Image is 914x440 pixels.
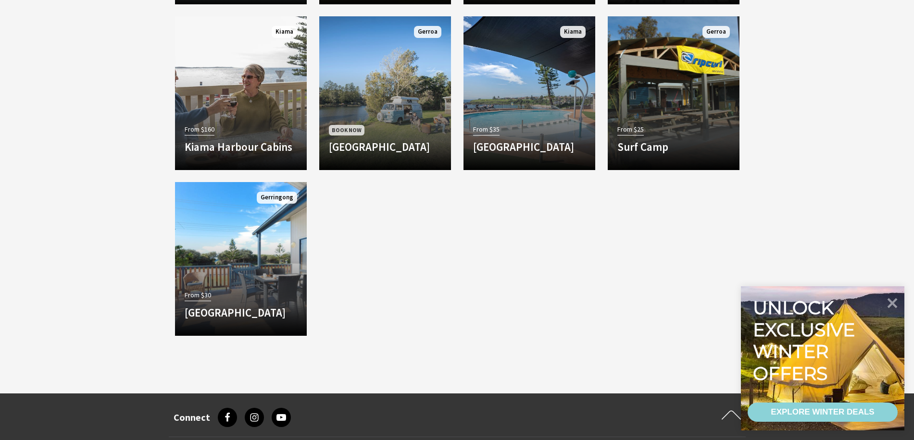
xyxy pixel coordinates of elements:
[473,124,500,135] span: From $35
[608,16,739,170] a: Another Image Used From $25 Surf Camp Gerroa
[463,16,595,170] a: From $35 [GEOGRAPHIC_DATA] Kiama
[753,297,859,384] div: Unlock exclusive winter offers
[319,16,451,170] a: Book Now [GEOGRAPHIC_DATA] Gerroa
[185,124,214,135] span: From $160
[560,26,586,38] span: Kiama
[617,124,644,135] span: From $25
[748,403,898,422] a: EXPLORE WINTER DEALS
[185,140,297,154] h4: Kiama Harbour Cabins
[414,26,441,38] span: Gerroa
[175,182,307,336] a: From $30 [GEOGRAPHIC_DATA] Gerringong
[771,403,874,422] div: EXPLORE WINTER DEALS
[329,125,364,135] span: Book Now
[702,26,730,38] span: Gerroa
[257,192,297,204] span: Gerringong
[617,140,730,154] h4: Surf Camp
[329,140,441,154] h4: [GEOGRAPHIC_DATA]
[175,16,307,170] a: From $160 Kiama Harbour Cabins Kiama
[185,306,297,319] h4: [GEOGRAPHIC_DATA]
[174,412,210,423] h3: Connect
[473,140,586,154] h4: [GEOGRAPHIC_DATA]
[185,290,211,301] span: From $30
[272,26,297,38] span: Kiama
